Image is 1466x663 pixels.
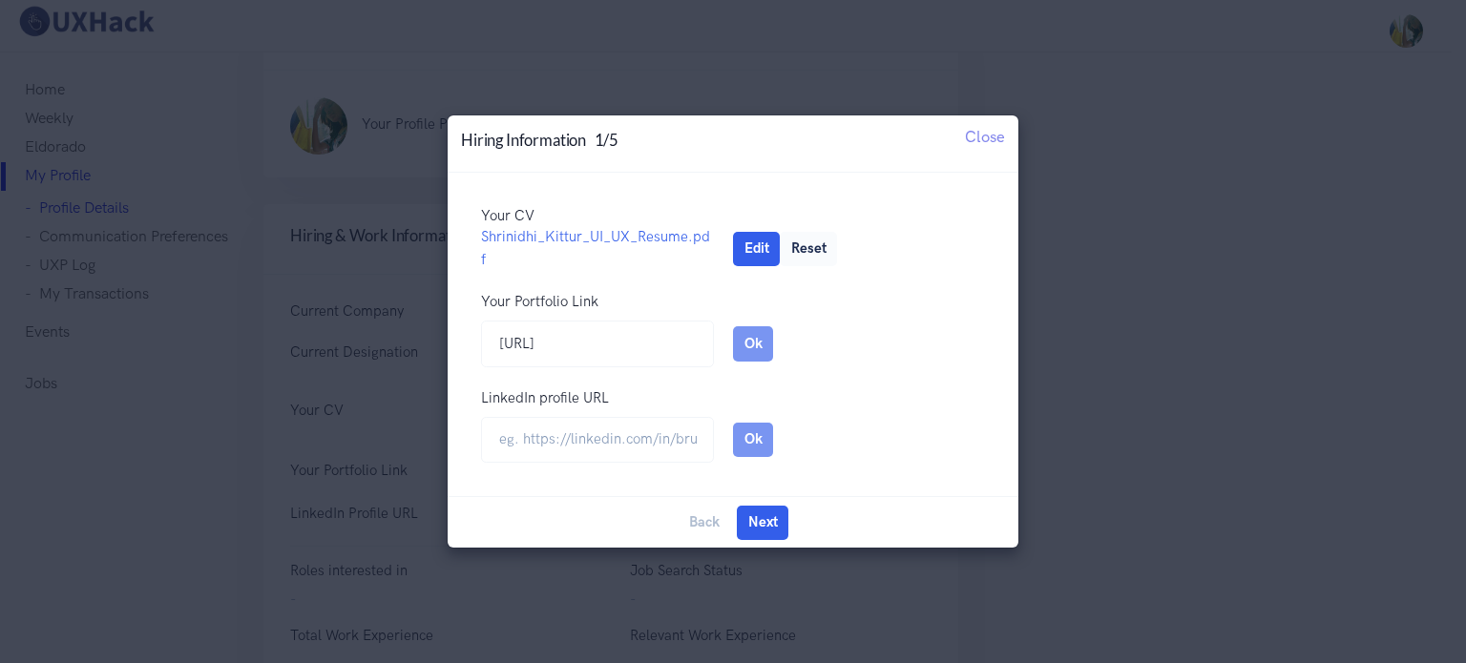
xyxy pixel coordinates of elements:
[965,127,1005,146] span: Close
[481,229,710,268] a: Shrinidhi_Kittur_UI_UX_Resume.pdf
[952,115,1018,158] button: Close
[481,387,609,410] label: LinkedIn profile URL
[733,232,780,266] button: Edit
[737,506,788,540] button: Next
[481,291,598,314] label: Your Portfolio Link
[481,206,985,226] p: Your CV
[733,423,773,457] button: Ok
[481,321,714,367] input: eg: Behnace/Dribble/Notion/Medium etc. link
[733,326,773,361] button: Ok
[481,417,714,464] input: eg. https://linkedin.com/in/brucewayne/
[461,129,618,152] h4: Hiring Information 1/5
[780,232,837,266] button: Reset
